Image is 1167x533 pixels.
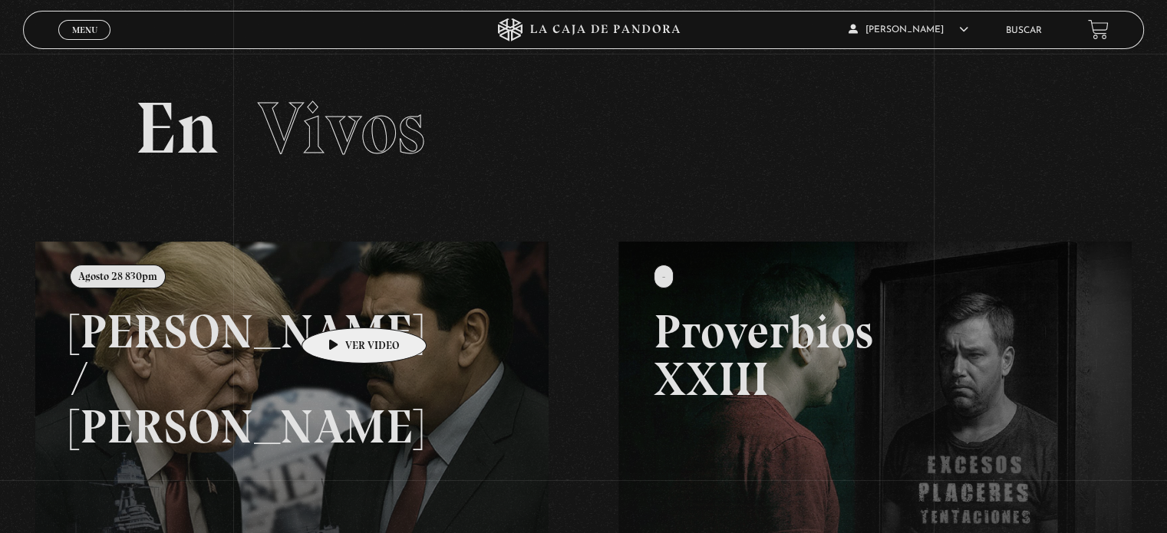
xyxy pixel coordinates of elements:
[1006,26,1042,35] a: Buscar
[258,84,425,172] span: Vivos
[72,25,97,35] span: Menu
[135,92,1031,165] h2: En
[849,25,968,35] span: [PERSON_NAME]
[1088,19,1109,40] a: View your shopping cart
[67,38,103,49] span: Cerrar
